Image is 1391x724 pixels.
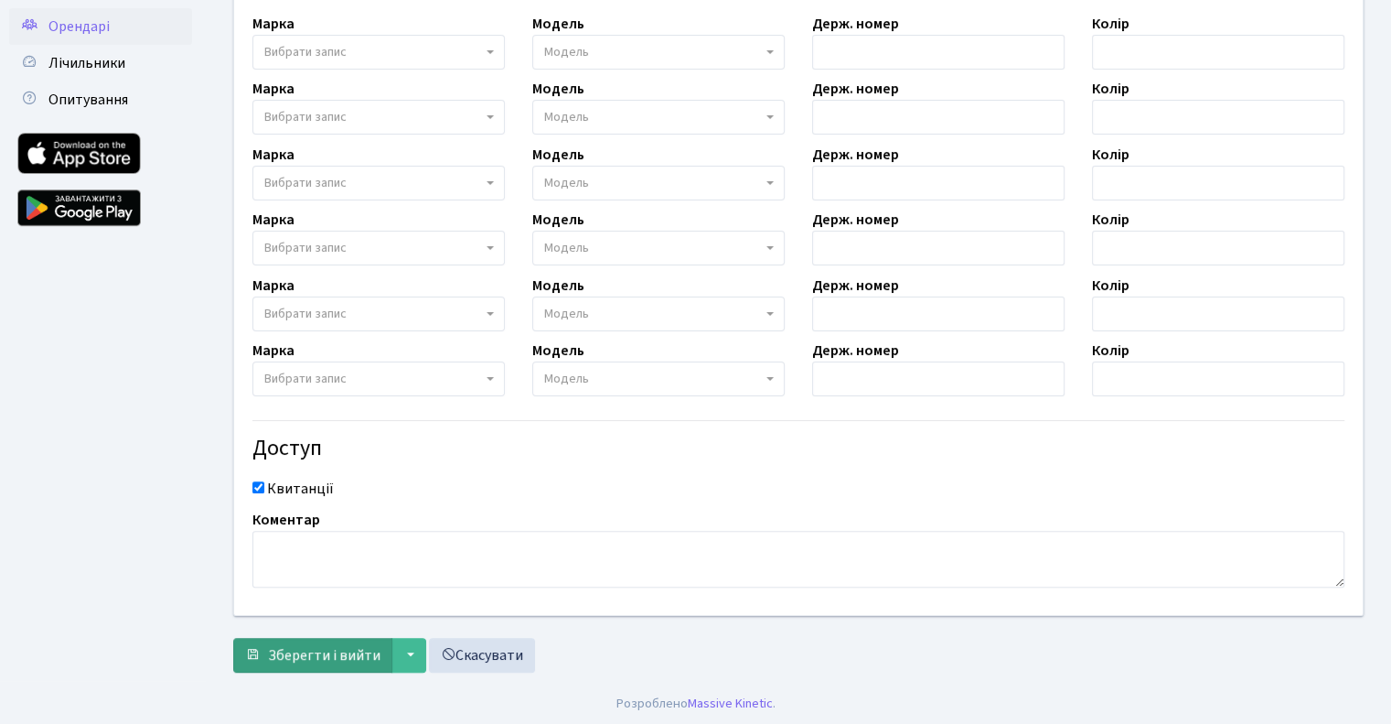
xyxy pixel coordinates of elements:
span: Лічильники [48,53,125,73]
label: Марка [252,340,294,362]
label: Квитанції [267,478,334,500]
h4: Доступ [252,436,1344,462]
label: Модель [532,340,584,362]
span: Модель [544,108,589,126]
span: Вибрати запис [264,239,347,257]
label: Держ. номер [812,209,899,231]
span: Опитування [48,90,128,110]
label: Держ. номер [812,144,899,166]
span: Вибрати запис [264,370,347,388]
a: Скасувати [429,638,535,673]
label: Модель [532,13,584,35]
a: Орендарі [9,8,192,45]
div: Розроблено . [616,694,776,714]
span: Вибрати запис [264,174,347,192]
label: Модель [532,209,584,231]
label: Колір [1092,13,1129,35]
label: Держ. номер [812,340,899,362]
span: Модель [544,370,589,388]
label: Модель [532,78,584,100]
label: Модель [532,275,584,297]
label: Марка [252,275,294,297]
a: Опитування [9,81,192,118]
span: Модель [544,305,589,323]
label: Колір [1092,275,1129,297]
span: Вибрати запис [264,108,347,126]
label: Марка [252,144,294,166]
span: Модель [544,43,589,61]
label: Держ. номер [812,78,899,100]
label: Коментар [252,509,320,531]
span: Вибрати запис [264,305,347,323]
a: Massive Kinetic [688,694,773,713]
label: Держ. номер [812,13,899,35]
label: Держ. номер [812,275,899,297]
label: Марка [252,78,294,100]
label: Модель [532,144,584,166]
span: Модель [544,239,589,257]
span: Орендарі [48,16,110,37]
span: Модель [544,174,589,192]
label: Колір [1092,78,1129,100]
label: Марка [252,209,294,231]
a: Лічильники [9,45,192,81]
label: Колір [1092,209,1129,231]
span: Зберегти і вийти [268,645,380,665]
label: Марка [252,13,294,35]
button: Зберегти і вийти [233,638,392,673]
label: Колір [1092,340,1129,362]
label: Колір [1092,144,1129,166]
span: Вибрати запис [264,43,347,61]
